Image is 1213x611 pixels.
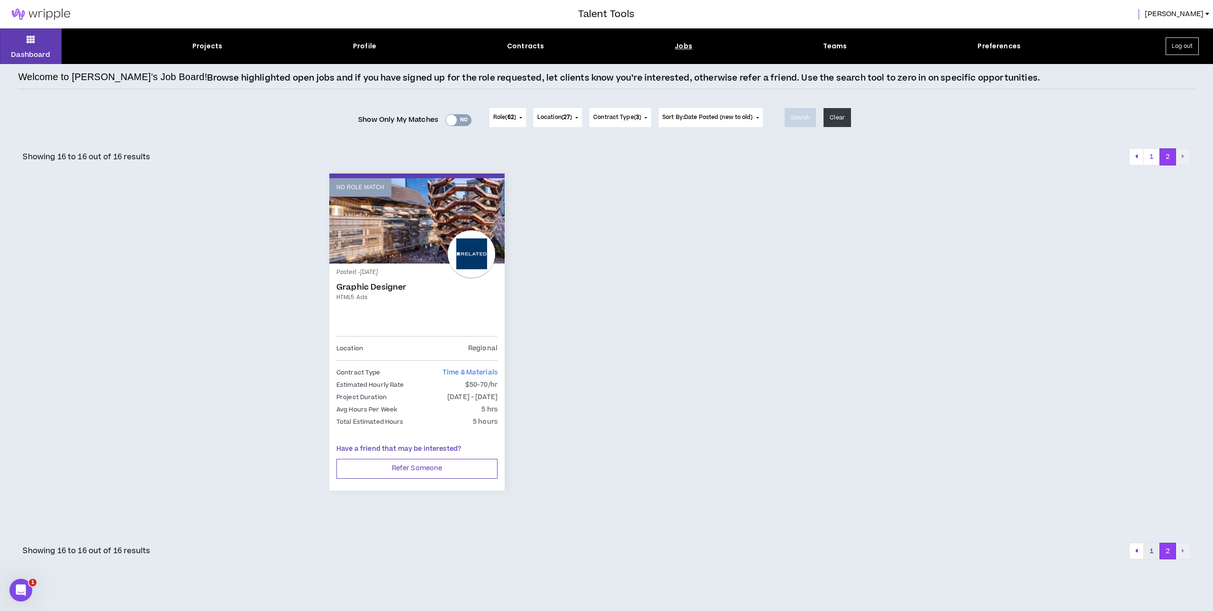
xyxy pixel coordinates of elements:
button: 1 [1143,148,1160,165]
p: $50-70/hr [465,380,498,390]
span: Contract Type ( ) [593,113,641,122]
button: Contract Type(3) [589,108,651,127]
button: Location(27) [534,108,582,127]
p: Estimated Hourly Rate [336,380,404,390]
p: No Role Match [336,183,384,192]
p: Showing 16 to 16 out of 16 results [23,151,150,163]
div: Contracts [507,41,544,51]
button: Refer Someone [336,459,498,479]
iframe: Intercom live chat [9,579,32,602]
div: Projects [192,41,222,51]
span: Sort By: Date Posted (new to old) [662,113,753,121]
span: 3 [636,113,639,121]
a: Graphic Designer [336,283,498,292]
p: Browse highlighted open jobs and if you have signed up for the role requested, let clients know y... [207,72,1040,84]
nav: pagination [1129,148,1190,165]
button: Log out [1166,37,1199,55]
button: 1 [1143,543,1160,560]
div: Teams [823,41,847,51]
p: Total Estimated Hours [336,417,404,427]
p: Location [336,343,363,354]
button: 2 [1159,543,1176,560]
p: Showing 16 to 16 out of 16 results [23,545,150,556]
p: Avg Hours Per Week [336,404,397,415]
button: Role(62) [489,108,526,127]
p: 5 hours [473,417,498,427]
p: Posted - [DATE] [336,268,498,277]
span: 62 [507,113,514,121]
div: Profile [353,41,376,51]
h4: Welcome to [PERSON_NAME]’s Job Board! [18,70,207,84]
button: Clear [824,108,851,127]
p: Have a friend that may be interested? [336,444,498,454]
span: Role ( ) [493,113,516,122]
p: Dashboard [11,50,50,60]
p: 5 hrs [481,404,498,415]
span: Show Only My Matches [358,113,438,127]
span: Time & Materials [443,368,498,377]
p: Contract Type [336,367,380,378]
p: Regional [468,343,498,354]
span: 1 [29,579,36,586]
nav: pagination [1129,543,1190,560]
p: [DATE] - [DATE] [447,392,498,402]
span: [PERSON_NAME] [1145,9,1204,19]
span: 27 [563,113,570,121]
p: Project Duration [336,392,387,402]
a: No Role Match [329,178,505,264]
button: Sort By:Date Posted (new to old) [659,108,763,127]
button: 2 [1159,148,1176,165]
h3: Talent Tools [578,7,634,21]
div: Preferences [978,41,1021,51]
button: Search [785,108,816,127]
span: Location ( ) [537,113,572,122]
a: HTML5 Ads [336,293,498,301]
